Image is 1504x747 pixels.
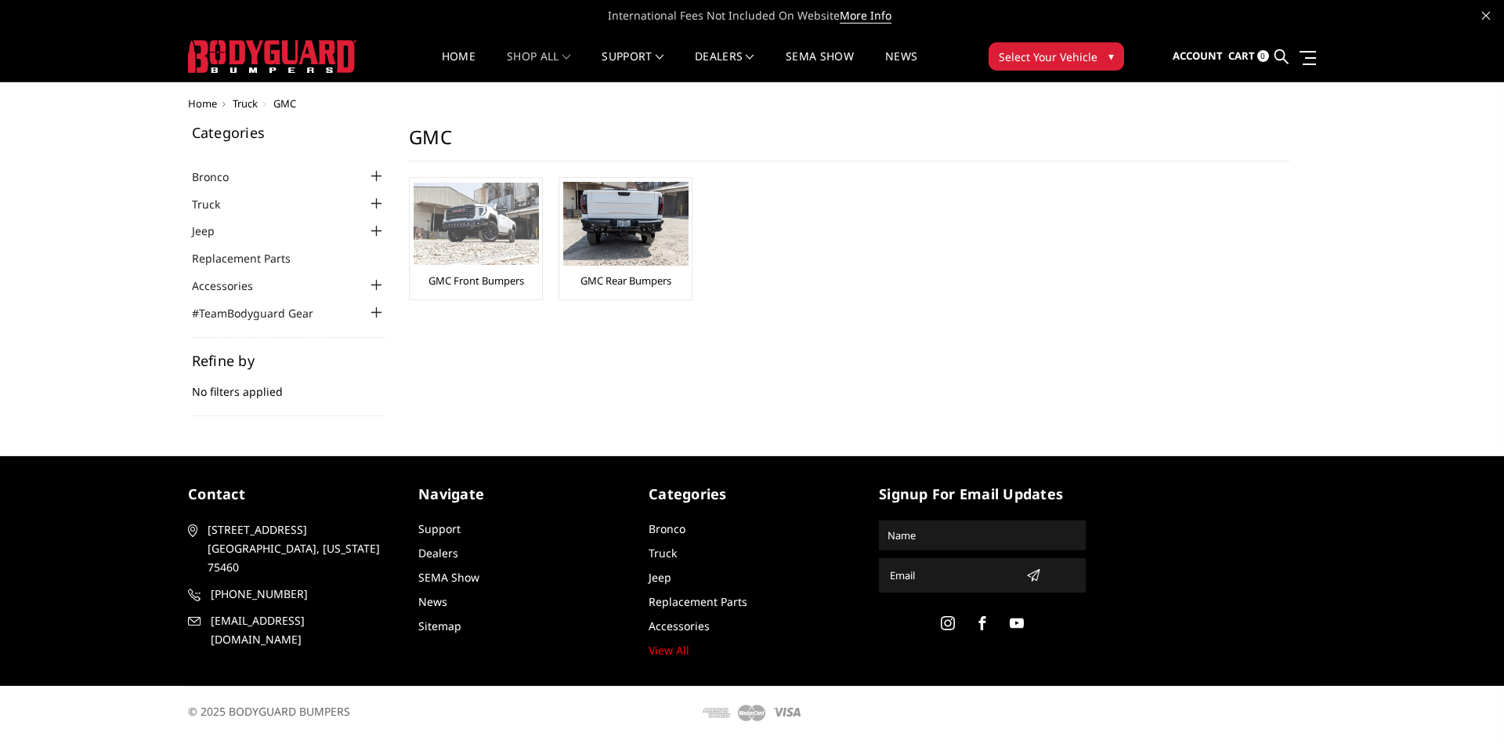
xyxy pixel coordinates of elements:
div: No filters applied [192,354,386,416]
a: #TeamBodyguard Gear [192,305,333,321]
span: [PHONE_NUMBER] [211,585,392,604]
a: GMC Rear Bumpers [580,274,671,288]
span: [EMAIL_ADDRESS][DOMAIN_NAME] [211,611,392,649]
a: News [885,51,917,82]
h5: Navigate [418,484,625,505]
a: Replacement Parts [649,594,747,609]
h5: contact [188,484,395,505]
a: Support [418,521,461,536]
h5: signup for email updates [879,484,1086,505]
span: Select Your Vehicle [999,49,1097,65]
a: Dealers [695,51,754,82]
a: [PHONE_NUMBER] [188,585,395,604]
a: Account [1173,35,1223,78]
a: Support [602,51,663,82]
a: Cart 0 [1228,35,1269,78]
span: © 2025 BODYGUARD BUMPERS [188,704,350,719]
a: Bronco [192,169,248,185]
a: shop all [507,51,570,82]
span: GMC [273,96,296,111]
h5: Refine by [192,354,386,368]
h5: Categories [649,484,855,505]
span: [STREET_ADDRESS] [GEOGRAPHIC_DATA], [US_STATE] 75460 [208,520,389,577]
iframe: Chat Widget [1426,672,1504,747]
span: Cart [1228,49,1255,63]
span: ▾ [1108,48,1114,64]
a: Accessories [649,618,710,633]
a: Bronco [649,521,685,536]
a: Truck [233,96,258,111]
a: SEMA Show [786,51,854,82]
a: Truck [649,546,677,560]
a: View All [649,643,689,658]
input: Email [884,563,1020,588]
a: Jeep [649,570,671,585]
a: Truck [192,196,240,212]
a: Jeep [192,223,234,239]
a: Sitemap [418,618,461,633]
a: Accessories [192,277,273,294]
a: Dealers [418,546,458,560]
a: Replacement Parts [192,250,310,267]
span: Account [1173,49,1223,63]
img: BODYGUARD BUMPERS [188,40,356,73]
a: [EMAIL_ADDRESS][DOMAIN_NAME] [188,611,395,649]
a: SEMA Show [418,570,479,585]
span: 0 [1257,50,1269,62]
input: Name [881,523,1083,548]
a: Home [188,96,217,111]
h5: Categories [192,125,386,140]
a: GMC Front Bumpers [428,274,524,288]
a: More Info [840,8,891,24]
h1: GMC [409,125,1289,161]
button: Select Your Vehicle [989,42,1124,71]
a: News [418,594,447,609]
a: Home [442,51,475,82]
